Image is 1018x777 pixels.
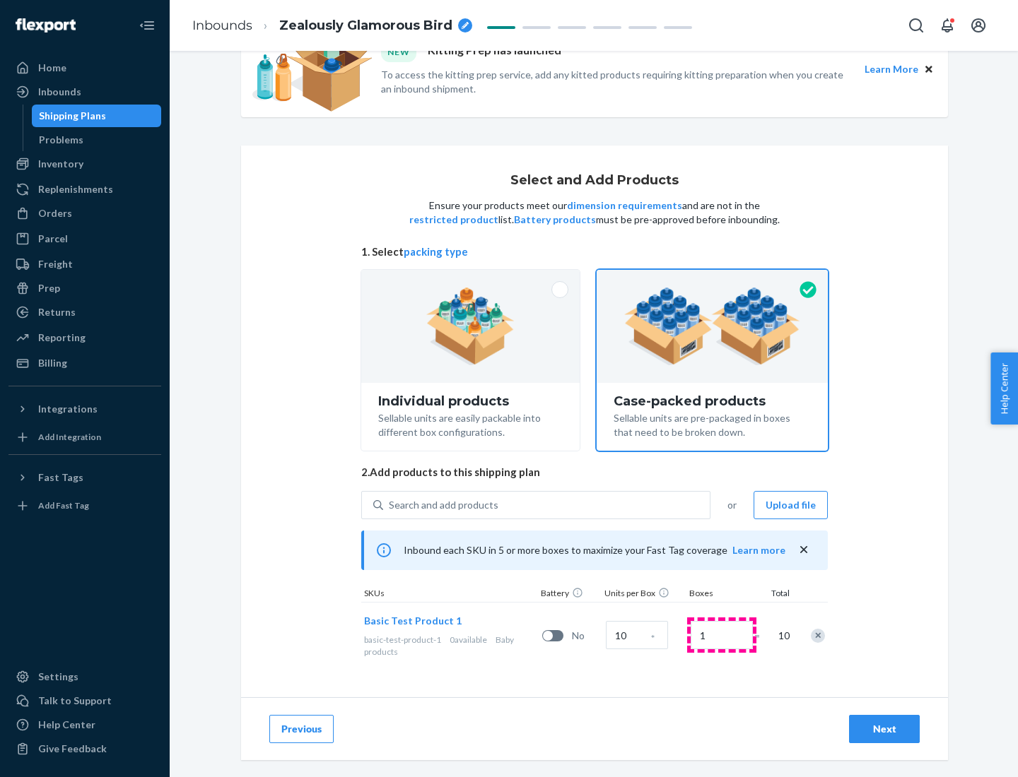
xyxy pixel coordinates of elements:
[38,694,112,708] div: Talk to Support
[8,227,161,250] a: Parcel
[16,18,76,32] img: Flexport logo
[279,17,452,35] span: Zealously Glamorous Bird
[361,587,538,602] div: SKUs
[686,587,757,602] div: Boxes
[381,42,416,61] div: NEW
[192,18,252,33] a: Inbounds
[8,466,161,489] button: Fast Tags
[269,715,334,743] button: Previous
[624,287,800,365] img: case-pack.59cecea509d18c883b923b81aeac6d0b.png
[8,81,161,103] a: Inbounds
[408,198,781,227] p: Ensure your products meet our and are not in the list. must be pre-approved before inbounding.
[8,277,161,299] a: Prep
[865,61,918,77] button: Learn More
[38,718,95,732] div: Help Center
[8,713,161,736] a: Help Center
[38,61,66,75] div: Home
[361,465,828,480] span: 2. Add products to this shipping plan
[38,499,89,511] div: Add Fast Tag
[133,11,161,40] button: Close Navigation
[757,587,792,602] div: Total
[8,178,161,201] a: Replenishments
[39,109,106,123] div: Shipping Plans
[38,331,86,345] div: Reporting
[32,129,162,151] a: Problems
[538,587,602,602] div: Battery
[8,689,161,712] a: Talk to Support
[364,615,462,627] span: Basic Test Product 1
[426,287,515,365] img: individual-pack.facf35554cb0f1810c75b2bd6df2d64e.png
[428,42,561,61] p: Kitting Prep has launched
[38,85,81,99] div: Inbounds
[361,530,828,570] div: Inbound each SKU in 5 or more boxes to maximize your Fast Tag coverage
[614,408,811,439] div: Sellable units are pre-packaged in boxes that need to be broken down.
[754,629,768,643] span: =
[8,57,161,79] a: Home
[8,737,161,760] button: Give Feedback
[38,257,73,271] div: Freight
[8,665,161,688] a: Settings
[602,587,686,602] div: Units per Box
[510,174,679,188] h1: Select and Add Products
[691,621,753,649] input: Number of boxes
[378,394,563,408] div: Individual products
[990,352,1018,425] button: Help Center
[8,352,161,374] a: Billing
[364,614,462,628] button: Basic Test Product 1
[38,206,72,220] div: Orders
[38,670,78,684] div: Settings
[727,498,737,512] span: or
[404,244,468,259] button: packing type
[38,281,60,295] div: Prep
[754,491,828,519] button: Upload file
[606,621,668,649] input: Case Quantity
[32,105,162,127] a: Shipping Plans
[8,153,161,175] a: Inventory
[8,202,161,225] a: Orders
[861,722,908,736] div: Next
[38,470,83,485] div: Fast Tags
[38,157,83,171] div: Inventory
[389,498,498,512] div: Search and add products
[361,244,828,259] span: 1. Select
[8,253,161,275] a: Freight
[797,542,811,557] button: close
[8,326,161,349] a: Reporting
[8,426,161,449] a: Add Integration
[567,198,682,213] button: dimension requirements
[8,301,161,324] a: Returns
[38,431,101,443] div: Add Integration
[933,11,961,40] button: Open notifications
[964,11,993,40] button: Open account menu
[921,61,937,77] button: Close
[732,543,785,557] button: Learn more
[902,11,930,40] button: Open Search Box
[38,232,68,246] div: Parcel
[849,715,920,743] button: Next
[364,634,441,645] span: basic-test-product-1
[409,213,498,227] button: restricted product
[38,742,107,756] div: Give Feedback
[776,629,790,643] span: 10
[8,494,161,517] a: Add Fast Tag
[378,408,563,439] div: Sellable units are easily packable into different box configurations.
[811,629,825,643] div: Remove Item
[181,5,484,47] ol: breadcrumbs
[364,634,537,658] div: Baby products
[381,68,852,96] p: To access the kitting prep service, add any kitted products requiring kitting preparation when yo...
[38,356,67,370] div: Billing
[8,398,161,420] button: Integrations
[514,213,596,227] button: Battery products
[39,133,83,147] div: Problems
[38,402,98,416] div: Integrations
[614,394,811,408] div: Case-packed products
[572,629,600,643] span: No
[450,634,487,645] span: 0 available
[38,305,76,319] div: Returns
[38,182,113,196] div: Replenishments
